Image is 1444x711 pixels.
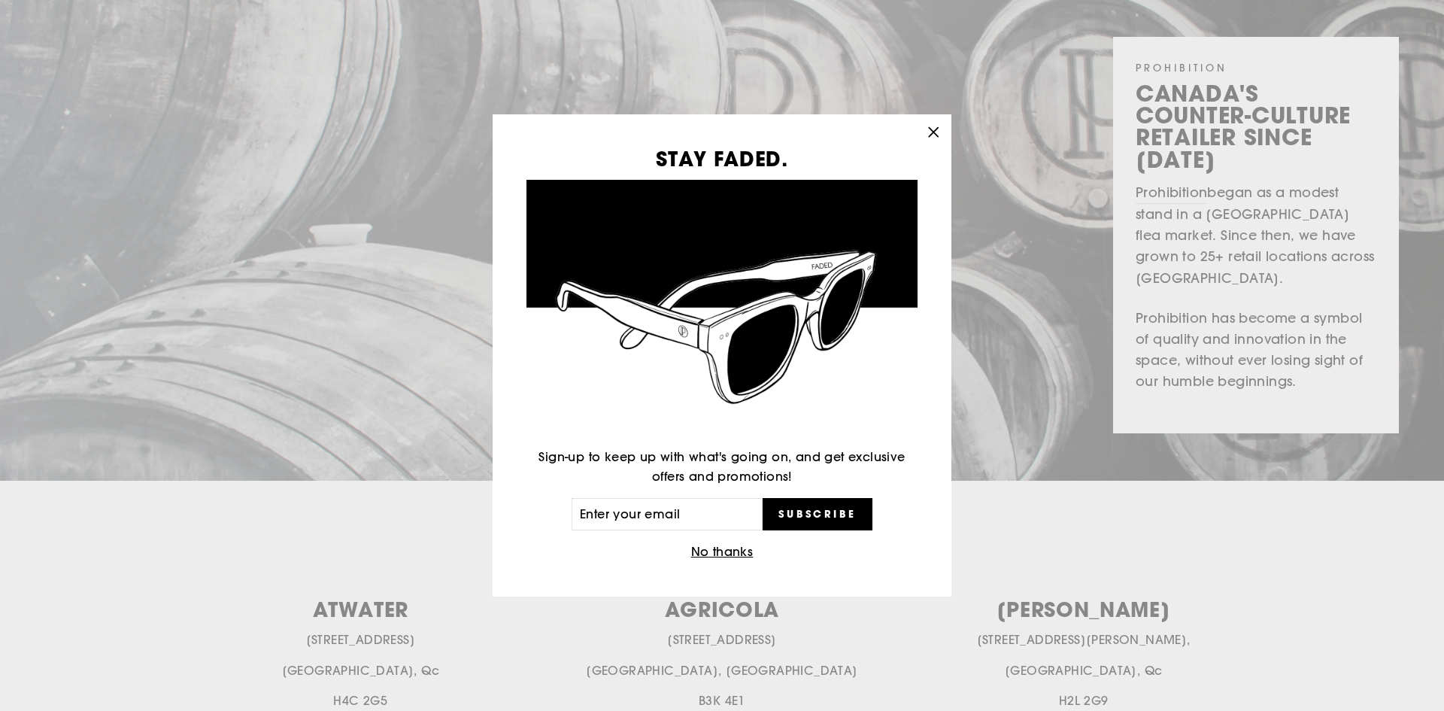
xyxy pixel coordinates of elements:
[572,498,763,531] input: Enter your email
[778,507,857,521] span: Subscribe
[687,542,758,563] button: No thanks
[526,448,918,486] p: Sign-up to keep up with what's going on, and get exclusive offers and promotions!
[763,498,872,531] button: Subscribe
[526,148,918,169] h3: STAY FADED.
